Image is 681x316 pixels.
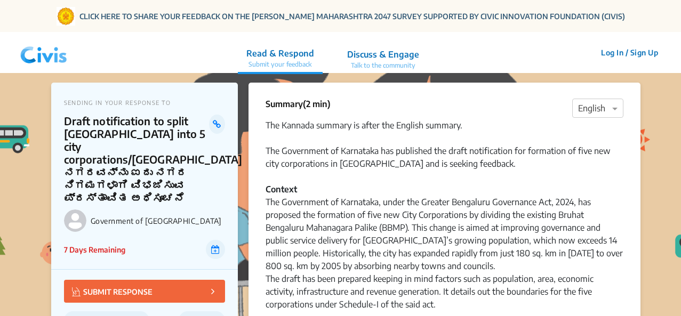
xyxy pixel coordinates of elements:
strong: Context [266,184,297,195]
div: The Kannada summary is after the English summary. The Government of Karnataka has published the d... [266,119,623,170]
p: Talk to the community [347,61,419,70]
img: Government of Karnataka logo [64,209,86,232]
p: Submit your feedback [246,60,314,69]
img: Vector.jpg [72,287,81,296]
p: Discuss & Engage [347,48,419,61]
span: (2 min) [303,99,331,109]
p: 7 Days Remaining [64,244,125,255]
img: navlogo.png [16,37,71,69]
p: Read & Respond [246,47,314,60]
img: Gom Logo [57,7,75,26]
p: Government of [GEOGRAPHIC_DATA] [91,216,225,225]
p: Summary [266,98,331,110]
p: SUBMIT RESPONSE [72,285,153,297]
button: SUBMIT RESPONSE [64,280,225,303]
button: Log In / Sign Up [594,44,665,61]
a: CLICK HERE TO SHARE YOUR FEEDBACK ON THE [PERSON_NAME] MAHARASHTRA 2047 SURVEY SUPPORTED BY CIVIC... [79,11,625,22]
p: Draft notification to split [GEOGRAPHIC_DATA] into 5 city corporations/[GEOGRAPHIC_DATA] ನಗರವನ್ನು... [64,115,209,204]
p: SENDING IN YOUR RESPONSE TO [64,99,225,106]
